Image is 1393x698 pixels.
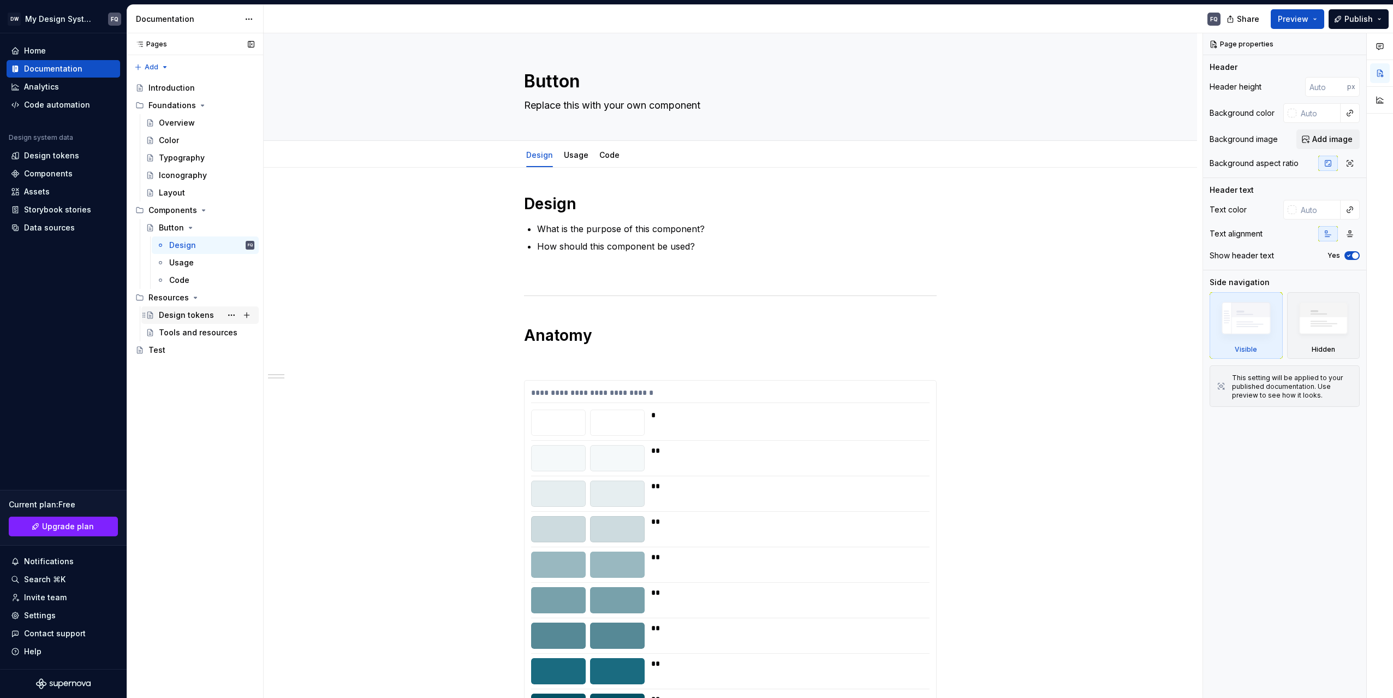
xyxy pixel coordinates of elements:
[159,187,185,198] div: Layout
[1344,14,1373,25] span: Publish
[595,143,624,166] div: Code
[1210,204,1247,215] div: Text color
[1347,82,1355,91] p: px
[1210,250,1274,261] div: Show header text
[524,326,937,345] h1: Anatomy
[141,324,259,341] a: Tools and resources
[24,81,59,92] div: Analytics
[7,643,120,660] button: Help
[1210,62,1237,73] div: Header
[24,592,67,603] div: Invite team
[1296,129,1360,149] button: Add image
[522,68,934,94] textarea: Button
[1210,81,1261,92] div: Header height
[1312,134,1353,145] span: Add image
[7,42,120,60] a: Home
[1312,345,1335,354] div: Hidden
[24,204,91,215] div: Storybook stories
[1210,228,1263,239] div: Text alignment
[1296,103,1341,123] input: Auto
[1296,200,1341,220] input: Auto
[1235,345,1257,354] div: Visible
[148,100,196,111] div: Foundations
[131,40,167,49] div: Pages
[7,571,120,588] button: Search ⌘K
[559,143,593,166] div: Usage
[145,63,158,72] span: Add
[7,201,120,218] a: Storybook stories
[159,222,184,233] div: Button
[1210,15,1218,23] div: FQ
[111,15,118,23] div: FQ
[24,222,75,233] div: Data sources
[131,79,259,359] div: Page tree
[24,99,90,110] div: Code automation
[24,610,56,621] div: Settings
[7,553,120,570] button: Notifications
[7,625,120,642] button: Contact support
[131,341,259,359] a: Test
[24,150,79,161] div: Design tokens
[152,236,259,254] a: DesignFQ
[159,117,195,128] div: Overview
[24,574,66,585] div: Search ⌘K
[599,150,620,159] a: Code
[141,219,259,236] a: Button
[1305,77,1347,97] input: Auto
[7,219,120,236] a: Data sources
[9,499,118,510] div: Current plan : Free
[141,132,259,149] a: Color
[141,149,259,167] a: Typography
[148,345,165,356] div: Test
[131,79,259,97] a: Introduction
[159,170,207,181] div: Iconography
[1210,292,1283,359] div: Visible
[141,184,259,202] a: Layout
[36,678,91,689] svg: Supernova Logo
[7,589,120,606] a: Invite team
[24,186,50,197] div: Assets
[537,240,937,253] p: How should this component be used?
[169,257,194,268] div: Usage
[526,150,553,159] a: Design
[564,150,588,159] a: Usage
[7,78,120,96] a: Analytics
[24,628,86,639] div: Contact support
[7,183,120,200] a: Assets
[7,60,120,78] a: Documentation
[1221,9,1266,29] button: Share
[1210,158,1299,169] div: Background aspect ratio
[1210,277,1270,288] div: Side navigation
[159,310,214,321] div: Design tokens
[1237,14,1259,25] span: Share
[1210,134,1278,145] div: Background image
[169,240,196,251] div: Design
[1329,9,1389,29] button: Publish
[2,7,124,31] button: DWMy Design SystemFQ
[159,327,237,338] div: Tools and resources
[131,202,259,219] div: Components
[24,45,46,56] div: Home
[9,133,73,142] div: Design system data
[131,97,259,114] div: Foundations
[141,114,259,132] a: Overview
[1278,14,1308,25] span: Preview
[169,275,189,286] div: Code
[148,82,195,93] div: Introduction
[1210,185,1254,196] div: Header text
[25,14,95,25] div: My Design System
[1327,251,1340,260] label: Yes
[524,194,937,214] h1: Design
[131,60,172,75] button: Add
[7,96,120,114] a: Code automation
[141,167,259,184] a: Iconography
[24,646,41,657] div: Help
[7,607,120,624] a: Settings
[1210,108,1275,119] div: Background color
[42,521,94,532] span: Upgrade plan
[159,135,179,146] div: Color
[24,556,74,567] div: Notifications
[537,222,937,235] p: What is the purpose of this component?
[7,165,120,182] a: Components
